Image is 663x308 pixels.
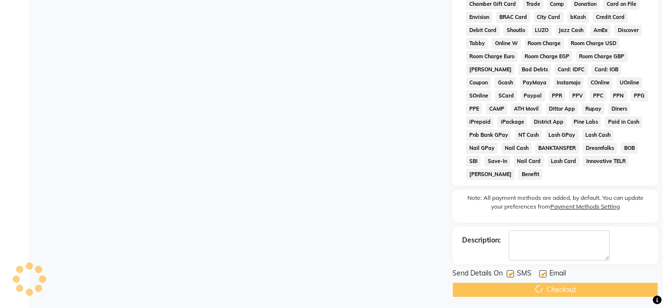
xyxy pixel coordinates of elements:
span: BANKTANSFER [535,143,579,154]
span: Paid in Cash [605,116,642,128]
span: PPR [549,90,565,101]
span: SBI [466,156,481,167]
span: Shoutlo [503,25,528,36]
span: Diners [608,103,630,114]
span: LUZO [532,25,552,36]
div: Description: [462,235,501,245]
span: PPE [466,103,482,114]
span: Discover [614,25,642,36]
span: Email [549,268,566,280]
span: City Card [534,12,564,23]
span: Room Charge EGP [521,51,572,62]
span: Nail Cash [501,143,531,154]
span: District App [531,116,567,128]
span: SOnline [466,90,491,101]
span: PPG [631,90,648,101]
span: Online W [492,38,521,49]
span: AmEx [590,25,611,36]
span: Room Charge GBP [576,51,628,62]
span: BRAC Card [496,12,530,23]
span: NT Cash [515,130,542,141]
span: Bad Debts [518,64,551,75]
span: Nail GPay [466,143,497,154]
span: Dreamfolks [583,143,617,154]
span: iPrepaid [466,116,494,128]
span: Card: IOB [592,64,622,75]
span: PPV [569,90,586,101]
span: Lash GPay [546,130,579,141]
span: BOB [621,143,638,154]
span: PPC [590,90,606,101]
span: Debit Card [466,25,499,36]
span: SMS [517,268,531,280]
span: Jazz Cash [556,25,587,36]
span: Room Charge USD [568,38,620,49]
span: [PERSON_NAME] [466,169,514,180]
span: CAMP [486,103,507,114]
span: Innovative TELR [583,156,629,167]
span: Card: IDFC [555,64,588,75]
span: bKash [567,12,589,23]
span: ATH Movil [511,103,542,114]
span: PPN [610,90,627,101]
span: Rupay [582,103,604,114]
span: Credit Card [593,12,628,23]
span: Pnb Bank GPay [466,130,511,141]
span: Benefit [518,169,542,180]
span: Save-In [484,156,510,167]
span: Lash Cash [582,130,614,141]
label: Payment Methods Setting [550,202,620,211]
span: Room Charge Euro [466,51,517,62]
span: SCard [495,90,517,101]
span: Room Charge [525,38,564,49]
span: PayMaya [520,77,550,88]
span: Send Details On [452,268,503,280]
span: Envision [466,12,492,23]
span: Pine Labs [571,116,601,128]
span: Instamojo [554,77,584,88]
span: UOnline [616,77,642,88]
span: [PERSON_NAME] [466,64,514,75]
span: Tabby [466,38,488,49]
span: Lash Card [548,156,580,167]
span: Paypal [521,90,545,101]
span: COnline [587,77,613,88]
label: Note: All payment methods are added, by default. You can update your preferences from [462,194,648,215]
span: iPackage [497,116,527,128]
span: Dittor App [546,103,579,114]
span: Gcash [495,77,516,88]
span: Nail Card [514,156,544,167]
span: Coupon [466,77,491,88]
